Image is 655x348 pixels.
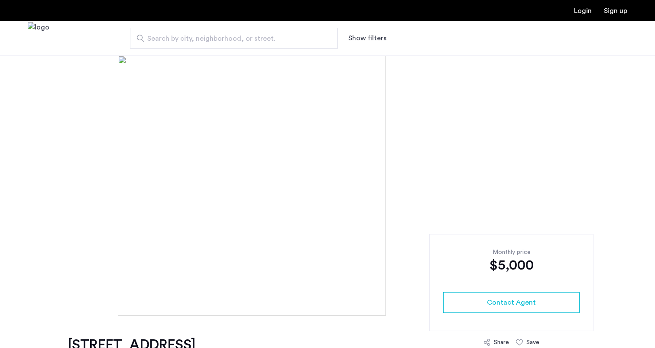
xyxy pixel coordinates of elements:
div: Share [494,338,509,347]
img: logo [28,22,49,55]
img: [object%20Object] [118,55,537,315]
div: $5,000 [443,257,580,274]
span: Search by city, neighborhood, or street. [147,33,314,44]
div: Monthly price [443,248,580,257]
a: Cazamio Logo [28,22,49,55]
input: Apartment Search [130,28,338,49]
div: Save [526,338,539,347]
a: Registration [604,7,627,14]
a: Login [574,7,592,14]
button: Show or hide filters [348,33,386,43]
button: button [443,292,580,313]
span: Contact Agent [487,297,536,308]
